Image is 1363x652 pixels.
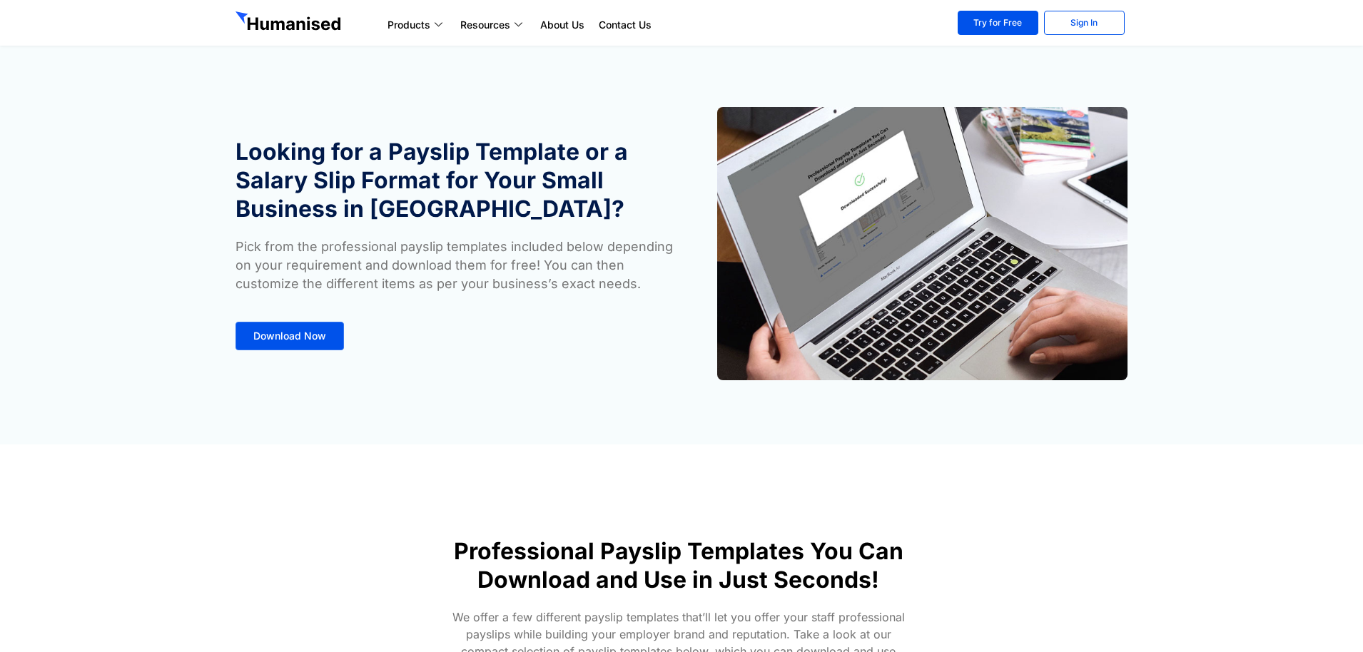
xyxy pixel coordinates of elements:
h1: Professional Payslip Templates You Can Download and Use in Just Seconds! [427,537,930,594]
a: Try for Free [958,11,1038,35]
a: Resources [453,16,533,34]
p: Pick from the professional payslip templates included below depending on your requirement and dow... [235,238,674,293]
img: GetHumanised Logo [235,11,344,34]
span: Download Now [253,331,326,341]
a: About Us [533,16,592,34]
a: Download Now [235,322,344,350]
a: Sign In [1044,11,1125,35]
a: Contact Us [592,16,659,34]
a: Products [380,16,453,34]
h1: Looking for a Payslip Template or a Salary Slip Format for Your Small Business in [GEOGRAPHIC_DATA]? [235,138,674,223]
